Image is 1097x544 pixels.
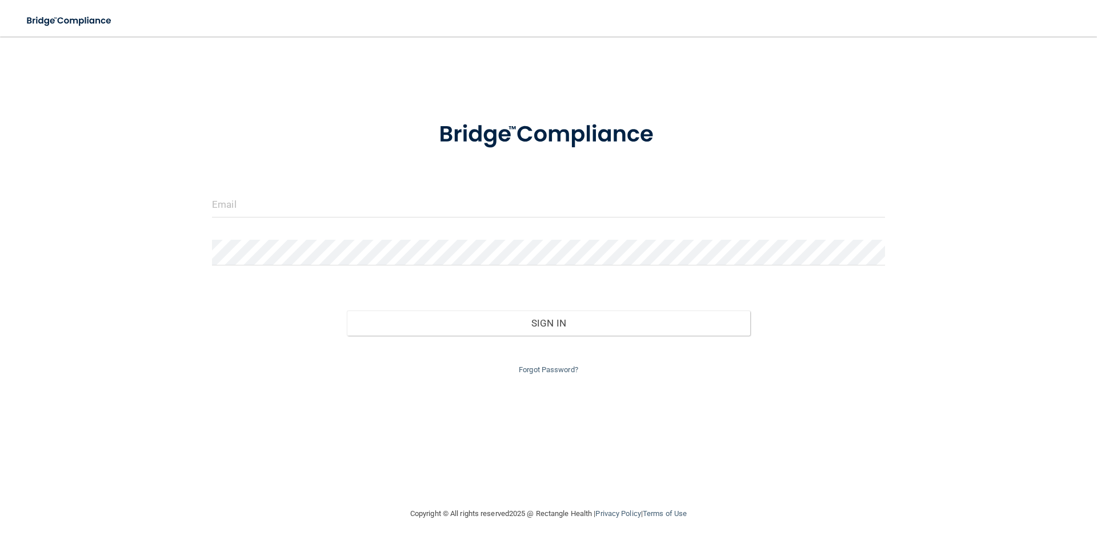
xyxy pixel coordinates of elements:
[519,365,578,374] a: Forgot Password?
[212,192,885,217] input: Email
[415,105,682,164] img: bridge_compliance_login_screen.278c3ca4.svg
[899,463,1083,509] iframe: Drift Widget Chat Controller
[347,311,751,336] button: Sign In
[643,509,687,518] a: Terms of Use
[17,9,122,33] img: bridge_compliance_login_screen.278c3ca4.svg
[595,509,640,518] a: Privacy Policy
[340,495,757,532] div: Copyright © All rights reserved 2025 @ Rectangle Health | |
